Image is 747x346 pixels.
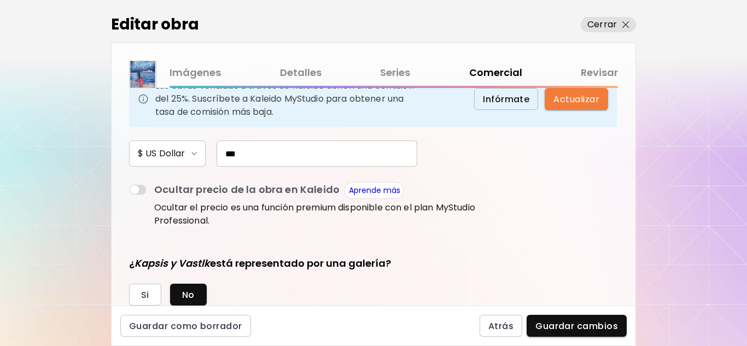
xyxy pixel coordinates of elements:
span: Guardar cambios [535,320,618,332]
h6: $ US Dollar [138,147,185,160]
button: Actualizar [545,88,608,110]
a: Revisar [581,65,618,81]
a: Imágenes [170,65,221,81]
p: Las obras vendidas a través de Kaleido tienen una comisión del 25%. Suscríbete a Kaleido MyStudio... [155,79,419,119]
button: Guardar como borrador [120,315,251,337]
span: No [182,289,195,301]
button: $ US Dollar [129,140,206,167]
span: Atrás [488,320,513,332]
p: Ocultar el precio es una función premium disponible con el plan MyStudio Professional. [154,201,479,227]
img: thumbnail [130,61,156,87]
a: Aprende más [349,185,400,196]
p: Ocultar precio de la obra en Kaleido [154,182,340,199]
a: Series [380,65,410,81]
button: Infórmate [474,88,538,110]
i: Kapsis y Vastlk [135,256,210,270]
h5: ¿ está representado por una galería? [129,256,391,271]
button: Guardar cambios [527,315,627,337]
span: Guardar como borrador [129,320,242,332]
a: Detalles [280,65,322,81]
button: No [170,284,207,306]
button: Atrás [480,315,522,337]
span: Actualizar [553,93,599,105]
span: Infórmate [483,93,529,105]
